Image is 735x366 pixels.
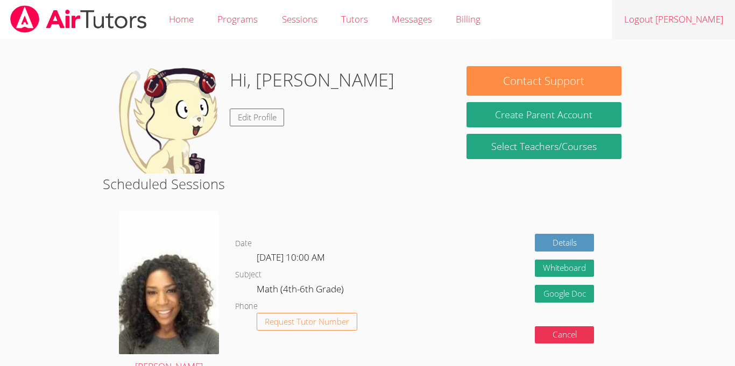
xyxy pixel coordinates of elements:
a: Details [535,234,594,252]
span: Messages [392,13,432,25]
dd: Math (4th-6th Grade) [257,282,346,300]
img: avatar.png [119,211,219,354]
dt: Date [235,237,252,250]
h1: Hi, [PERSON_NAME] [230,66,394,94]
a: Edit Profile [230,109,285,126]
button: Cancel [535,326,594,344]
span: Request Tutor Number [265,318,349,326]
button: Contact Support [467,66,621,96]
img: airtutors_banner-c4298cdbf04f3fff15de1276eac7730deb9818008684d7c2e4769d2f7ddbe033.png [9,5,148,33]
span: [DATE] 10:00 AM [257,251,325,263]
dt: Subject [235,268,262,282]
a: Select Teachers/Courses [467,134,621,159]
img: default.png [114,66,221,174]
button: Whiteboard [535,260,594,277]
button: Create Parent Account [467,102,621,127]
a: Google Doc [535,285,594,303]
button: Request Tutor Number [257,313,357,331]
h2: Scheduled Sessions [103,174,632,194]
dt: Phone [235,300,258,313]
